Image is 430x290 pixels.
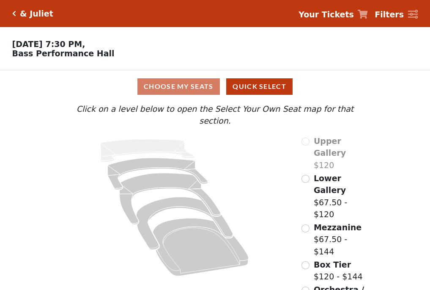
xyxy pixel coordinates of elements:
strong: Your Tickets [299,10,354,19]
h5: & Juliet [20,9,53,19]
span: Lower Gallery [314,174,346,195]
a: Filters [375,8,418,21]
button: Quick Select [226,78,293,95]
path: Lower Gallery - Seats Available: 145 [108,158,208,190]
a: Your Tickets [299,8,368,21]
label: $120 [314,135,370,171]
span: Box Tier [314,260,351,269]
label: $120 - $144 [314,259,363,283]
path: Orchestra / Parterre Circle - Seats Available: 39 [153,218,249,276]
label: $67.50 - $144 [314,221,370,258]
span: Upper Gallery [314,136,346,158]
a: Click here to go back to filters [12,11,16,17]
strong: Filters [375,10,404,19]
span: Mezzanine [314,223,362,232]
path: Upper Gallery - Seats Available: 0 [101,139,195,162]
label: $67.50 - $120 [314,172,370,221]
p: Click on a level below to open the Select Your Own Seat map for that section. [60,103,370,127]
